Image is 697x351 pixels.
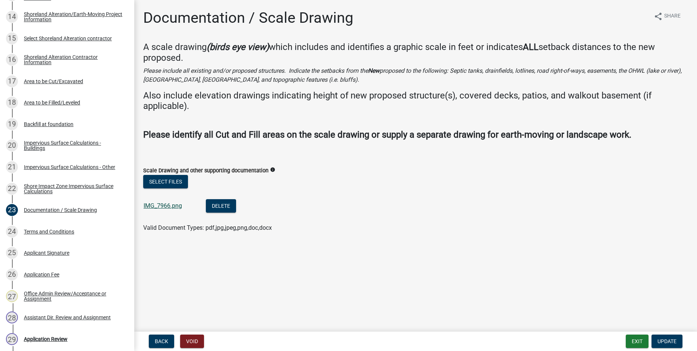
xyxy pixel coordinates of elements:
[24,184,122,194] div: Shore Impact Zone Impervious Surface Calculations
[6,183,18,195] div: 22
[6,311,18,323] div: 28
[6,140,18,151] div: 20
[143,9,353,27] h1: Documentation / Scale Drawing
[24,272,59,277] div: Application Fee
[24,54,122,65] div: Shoreland Alteration Contractor Information
[6,11,18,23] div: 14
[24,250,69,256] div: Applicant Signature
[143,90,688,112] h4: Also include elevation drawings indicating height of new proposed structure(s), covered decks, pa...
[24,291,122,301] div: Office Admin Review/Acceptance or Assignment
[155,338,168,344] span: Back
[657,338,676,344] span: Update
[24,12,122,22] div: Shoreland Alteration/Earth-Moving Project Information
[652,335,682,348] button: Update
[24,336,67,342] div: Application Review
[143,42,688,63] h4: A scale drawing which includes and identifies a graphic scale in feet or indicates setback distan...
[24,315,111,320] div: Assistant Dir. Review and Assignment
[368,67,380,74] strong: New
[6,269,18,281] div: 26
[143,168,269,173] label: Scale Drawing and other supporting documentation
[6,247,18,259] div: 25
[626,335,649,348] button: Exit
[6,290,18,302] div: 27
[143,224,272,231] span: Valid Document Types: pdf,jpg,jpeg,png,doc,docx
[206,203,236,210] wm-modal-confirm: Delete Document
[648,9,687,23] button: shareShare
[523,42,539,52] strong: ALL
[143,129,631,140] strong: Please identify all Cut and Fill areas on the scale drawing or supply a separate drawing for eart...
[6,204,18,216] div: 23
[654,12,663,21] i: share
[664,12,681,21] span: Share
[207,42,269,52] strong: (birds eye view)
[143,175,188,188] button: Select files
[149,335,174,348] button: Back
[6,32,18,44] div: 15
[24,36,112,41] div: Select Shoreland Alteration contractor
[24,122,73,127] div: Backfill at foundation
[24,164,115,170] div: Impervious Surface Calculations - Other
[24,100,80,105] div: Area to be Filled/Leveled
[24,229,74,234] div: Terms and Conditions
[6,161,18,173] div: 21
[6,54,18,66] div: 16
[206,199,236,213] button: Delete
[6,75,18,87] div: 17
[24,79,83,84] div: Area to be Cut/Excavated
[180,335,204,348] button: Void
[6,118,18,130] div: 19
[270,167,275,172] i: info
[6,333,18,345] div: 29
[24,207,97,213] div: Documentation / Scale Drawing
[143,67,682,83] i: Please include all existing and/or proposed structures. Indicate the setbacks from the proposed t...
[6,226,18,238] div: 24
[24,140,122,151] div: Impervious Surface Calculations - Buildings
[6,97,18,109] div: 18
[144,202,182,209] a: IMG_7966.png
